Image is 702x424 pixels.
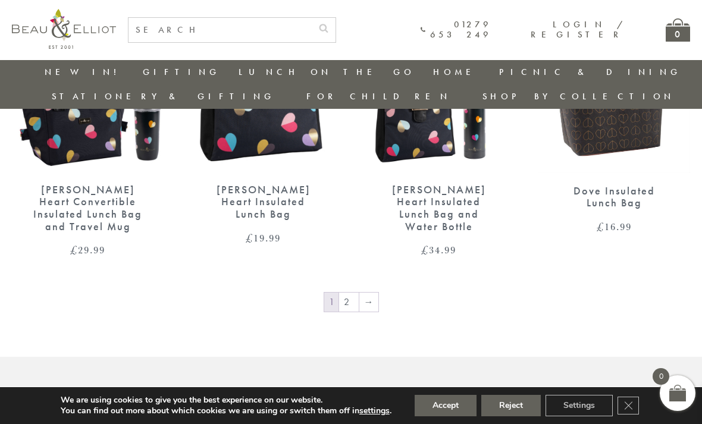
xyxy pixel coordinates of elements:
bdi: 34.99 [421,243,456,257]
a: Stationery & Gifting [52,90,275,102]
button: Close GDPR Cookie Banner [618,397,639,414]
a: New in! [45,66,124,78]
span: 0 [653,368,669,385]
div: Dove Insulated Lunch Bag [559,185,669,209]
a: Gifting [143,66,220,78]
span: £ [246,231,253,245]
button: Accept [415,395,477,416]
span: £ [597,219,604,234]
nav: Product Pagination [12,291,690,315]
a: 01279 653 249 [421,20,492,40]
div: [PERSON_NAME] Heart Insulated Lunch Bag and Water Bottle [384,184,494,233]
a: Login / Register [531,18,624,40]
span: £ [70,243,78,257]
div: [PERSON_NAME] Heart Insulated Lunch Bag [208,184,318,221]
p: You can find out more about which cookies we are using or switch them off in . [61,406,391,416]
a: → [359,293,378,312]
button: Reject [481,395,541,416]
a: Lunch On The Go [239,66,415,78]
button: Settings [546,395,613,416]
bdi: 29.99 [70,243,105,257]
a: For Children [306,90,451,102]
a: Page 2 [339,293,359,312]
span: Page 1 [324,293,339,312]
span: £ [421,243,429,257]
a: Home [433,66,481,78]
p: We are using cookies to give you the best experience on our website. [61,395,391,406]
input: SEARCH [129,18,312,42]
div: [PERSON_NAME] Heart Convertible Insulated Lunch Bag and Travel Mug [33,184,143,233]
button: settings [359,406,390,416]
a: Picnic & Dining [499,66,681,78]
bdi: 19.99 [246,231,281,245]
bdi: 16.99 [597,219,632,234]
img: logo [12,9,116,49]
a: 0 [666,18,690,42]
a: Shop by collection [482,90,675,102]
